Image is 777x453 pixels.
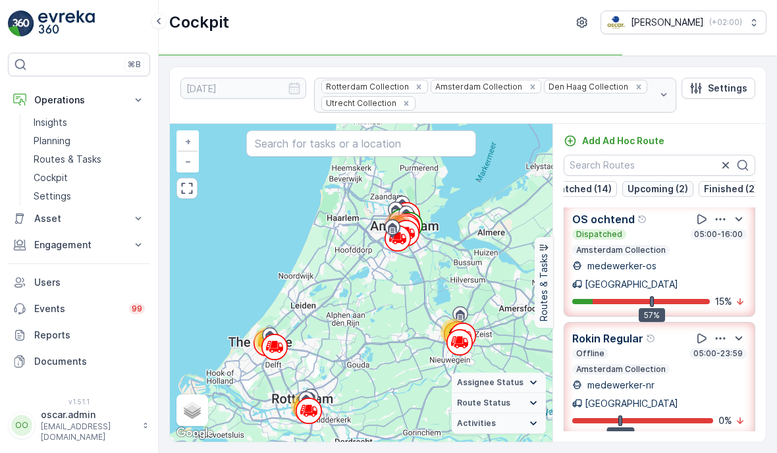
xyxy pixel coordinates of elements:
p: Insights [34,116,67,129]
span: 43 [448,327,459,336]
p: [GEOGRAPHIC_DATA] [585,278,678,291]
p: Add Ad Hoc Route [582,134,664,147]
a: Zoom In [178,132,198,151]
button: Settings [682,78,755,99]
a: Events99 [8,296,150,322]
button: Engagement [8,232,150,258]
summary: Activities [452,413,546,434]
p: Users [34,276,145,289]
p: [EMAIL_ADDRESS][DOMAIN_NAME] [41,421,136,442]
p: medewerker-os [585,259,656,273]
p: Documents [34,355,145,368]
p: Asset [34,212,124,225]
a: Cockpit [28,169,150,187]
span: − [185,155,192,167]
a: Reports [8,322,150,348]
a: Insights [28,113,150,132]
summary: Assignee Status [452,373,546,393]
p: ( +02:00 ) [709,17,742,28]
span: + [185,136,191,147]
div: 33 [254,327,281,354]
div: Help Tooltip Icon [646,333,656,344]
p: 05:00-16:00 [693,229,744,240]
p: Cockpit [169,12,229,33]
input: dd/mm/yyyy [180,78,306,99]
span: v 1.51.1 [8,398,150,406]
p: Reports [34,329,145,342]
a: Zoom Out [178,151,198,171]
span: Assignee Status [457,377,523,388]
p: Dispatched [575,229,624,240]
a: Layers [178,396,207,425]
p: 15 % [715,295,732,308]
span: Route Status [457,398,510,408]
div: 255 [385,212,411,238]
p: [PERSON_NAME] [631,16,704,29]
p: Amsterdam Collection [575,364,667,375]
a: Documents [8,348,150,375]
img: Google [173,425,217,442]
p: ⌘B [128,59,141,70]
p: Routes & Tasks [34,153,101,166]
p: Offline [575,348,606,359]
img: logo_light-DOdMpM7g.png [38,11,95,37]
a: Routes & Tasks [28,150,150,169]
a: Users [8,269,150,296]
a: Add Ad Hoc Route [564,134,664,147]
div: OO [11,415,32,436]
p: Events [34,302,121,315]
p: OS ochtend [572,211,635,227]
button: Asset [8,205,150,232]
a: Settings [28,187,150,205]
input: Search for tasks or a location [246,130,476,157]
button: Finished (2) [699,181,763,197]
img: logo [8,11,34,37]
p: medewerker-nr [585,379,655,392]
div: 43 [441,319,467,345]
button: OOoscar.admin[EMAIL_ADDRESS][DOMAIN_NAME] [8,408,150,442]
img: basis-logo_rgb2x.png [606,15,626,30]
p: Undispatched (14) [527,182,612,196]
p: Planning [34,134,70,147]
a: Open this area in Google Maps (opens a new window) [173,425,217,442]
div: Help Tooltip Icon [637,214,648,225]
div: 63 [291,393,317,419]
p: [GEOGRAPHIC_DATA] [585,397,678,410]
span: Activities [457,418,496,429]
p: Upcoming (2) [628,182,688,196]
button: Operations [8,87,150,113]
p: Settings [708,82,747,95]
div: 57% [639,308,665,323]
p: 05:00-23:59 [692,348,744,359]
p: 99 [132,304,142,314]
p: Operations [34,93,124,107]
p: oscar.admin [41,408,136,421]
p: Rokin Regular [572,331,643,346]
p: Routes & Tasks [537,254,550,322]
a: Planning [28,132,150,150]
p: Engagement [34,238,124,252]
p: 0 % [718,414,732,427]
p: Finished (2) [704,182,758,196]
input: Search Routes [564,155,755,176]
p: Amsterdam Collection [575,245,667,255]
summary: Route Status [452,393,546,413]
button: Upcoming (2) [622,181,693,197]
p: Cockpit [34,171,68,184]
p: Settings [34,190,71,203]
button: Undispatched (14) [522,181,617,197]
div: 33% [607,427,635,442]
button: [PERSON_NAME](+02:00) [601,11,766,34]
